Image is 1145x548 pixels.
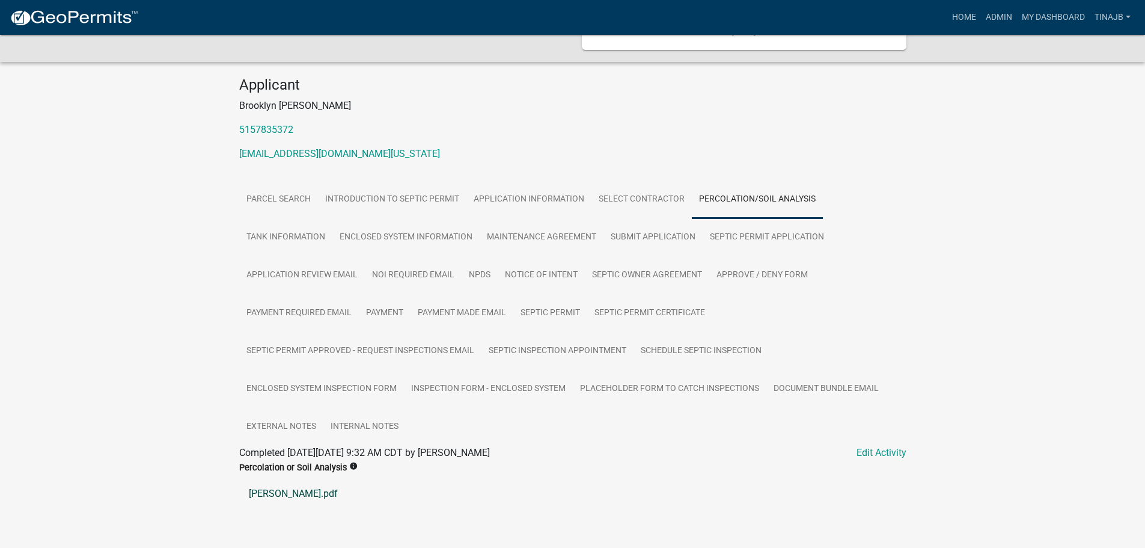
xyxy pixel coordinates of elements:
[766,370,886,408] a: Document Bundle Email
[239,256,365,295] a: Application review email
[239,408,323,446] a: External Notes
[239,180,318,219] a: Parcel search
[462,256,498,295] a: NPDS
[318,180,466,219] a: Introduction to Septic Permit
[239,332,481,371] a: Septic Permit Approved - Request Inspections Email
[703,218,831,257] a: Septic Permit Application
[498,256,585,295] a: Notice of Intent
[1017,6,1090,29] a: My Dashboard
[1090,6,1135,29] a: Tinajb
[323,408,406,446] a: Internal Notes
[480,218,603,257] a: Maintenance Agreement
[585,256,709,295] a: Septic Owner Agreement
[359,294,411,333] a: Payment
[709,256,815,295] a: Approve / Deny Form
[239,76,906,94] h4: Applicant
[332,218,480,257] a: Enclosed system information
[573,370,766,408] a: Placeholder Form to Catch Inspections
[411,294,513,333] a: Payment Made Email
[591,180,692,219] a: Select contractor
[239,99,906,113] p: Brooklyn [PERSON_NAME]
[239,294,359,333] a: Payment Required Email
[239,124,293,135] a: 5157835372
[634,332,769,371] a: Schedule Septic Inspection
[365,256,462,295] a: NOI Required Email
[239,479,906,508] a: [PERSON_NAME].pdf
[947,6,981,29] a: Home
[239,148,440,159] a: [EMAIL_ADDRESS][DOMAIN_NAME][US_STATE]
[239,370,404,408] a: Enclosed System Inspection Form
[856,446,906,460] a: Edit Activity
[404,370,573,408] a: Inspection Form - Enclosed System
[603,218,703,257] a: Submit Application
[513,294,587,333] a: Septic Permit
[466,180,591,219] a: Application Information
[349,462,358,470] i: info
[239,464,347,472] label: Percolation or Soil Analysis
[981,6,1017,29] a: Admin
[481,332,634,371] a: Septic Inspection Appointment
[587,294,712,333] a: Septic Permit Certificate
[239,218,332,257] a: Tank Information
[692,180,823,219] a: Percolation/Soil Analysis
[239,447,490,458] span: Completed [DATE][DATE] 9:32 AM CDT by [PERSON_NAME]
